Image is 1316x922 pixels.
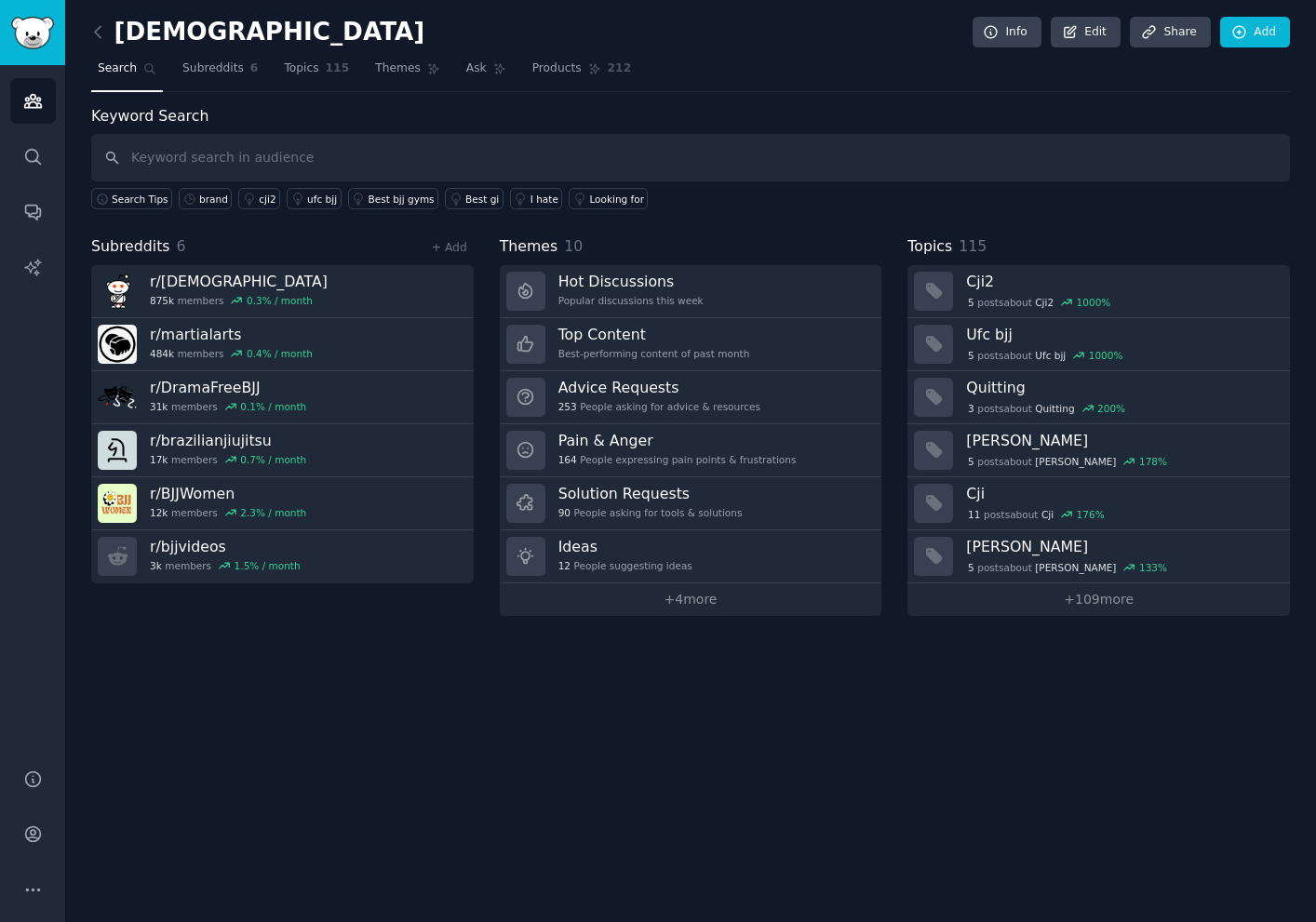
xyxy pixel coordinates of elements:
[1041,508,1054,521] span: Cji
[907,477,1290,530] a: Cji11postsaboutCji176%
[966,431,1277,450] h3: [PERSON_NAME]
[369,193,435,206] div: Best bjj gyms
[558,294,704,307] div: Popular discussions this week
[91,18,424,47] h2: [DEMOGRAPHIC_DATA]
[150,559,162,572] span: 3k
[369,54,447,92] a: Themes
[907,318,1290,371] a: Ufc bjj5postsaboutUfc bjj1000%
[558,537,692,556] h3: Ideas
[199,193,228,206] div: brand
[907,265,1290,318] a: Cji25postsaboutCji21000%
[558,378,760,397] h3: Advice Requests
[558,400,577,413] span: 253
[150,431,306,450] h3: r/ brazilianjiujitsu
[247,347,313,360] div: 0.4 % / month
[966,272,1277,291] h3: Cji2
[179,188,232,209] a: brand
[259,193,275,206] div: cji2
[530,193,558,206] div: I hate
[558,453,577,466] span: 164
[98,325,137,364] img: martialarts
[966,325,1277,344] h3: Ufc bjj
[500,530,882,583] a: Ideas12People suggesting ideas
[608,60,632,77] span: 212
[150,294,174,307] span: 875k
[907,424,1290,477] a: [PERSON_NAME]5postsabout[PERSON_NAME]178%
[91,54,163,92] a: Search
[966,484,1277,503] h3: Cji
[112,193,168,206] span: Search Tips
[966,559,1168,576] div: post s about
[500,477,882,530] a: Solution Requests90People asking for tools & solutions
[348,188,439,209] a: Best bjj gyms
[240,400,306,413] div: 0.1 % / month
[500,424,882,477] a: Pain & Anger164People expressing pain points & frustrations
[1051,17,1121,48] a: Edit
[569,188,648,209] a: Looking for
[564,237,583,255] span: 10
[150,347,174,360] span: 484k
[966,400,1127,417] div: post s about
[500,583,882,616] a: +4more
[326,60,350,77] span: 115
[1089,349,1123,362] div: 1000 %
[307,193,337,206] div: ufc bjj
[240,506,306,519] div: 2.3 % / month
[558,347,750,360] div: Best-performing content of past month
[150,506,168,519] span: 12k
[150,484,306,503] h3: r/ BJJWomen
[177,237,186,255] span: 6
[558,325,750,344] h3: Top Content
[98,484,137,523] img: BJJWomen
[966,506,1106,523] div: post s about
[968,402,974,415] span: 3
[91,371,474,424] a: r/DramaFreeBJJ31kmembers0.1% / month
[500,235,558,259] span: Themes
[91,424,474,477] a: r/brazilianjiujitsu17kmembers0.7% / month
[247,294,313,307] div: 0.3 % / month
[176,54,264,92] a: Subreddits6
[1035,455,1116,468] span: [PERSON_NAME]
[150,559,301,572] div: members
[558,484,743,503] h3: Solution Requests
[98,431,137,470] img: brazilianjiujitsu
[968,455,974,468] span: 5
[445,188,504,209] a: Best gi
[558,453,797,466] div: People expressing pain points & frustrations
[375,60,421,77] span: Themes
[907,530,1290,583] a: [PERSON_NAME]5postsabout[PERSON_NAME]133%
[966,294,1112,311] div: post s about
[1130,17,1210,48] a: Share
[150,453,168,466] span: 17k
[284,60,318,77] span: Topics
[558,400,760,413] div: People asking for advice & resources
[150,506,306,519] div: members
[150,294,328,307] div: members
[150,453,306,466] div: members
[432,241,467,254] a: + Add
[1035,349,1066,362] span: Ufc bjj
[1035,296,1054,309] span: Cji2
[250,60,259,77] span: 6
[240,453,306,466] div: 0.7 % / month
[98,272,137,311] img: bjj
[465,193,499,206] div: Best gi
[558,506,571,519] span: 90
[558,559,571,572] span: 12
[959,237,987,255] span: 115
[98,378,137,417] img: DramaFreeBJJ
[500,318,882,371] a: Top ContentBest-performing content of past month
[1220,17,1290,48] a: Add
[510,188,563,209] a: I hate
[966,378,1277,397] h3: Quitting
[91,188,172,209] button: Search Tips
[277,54,356,92] a: Topics115
[973,17,1041,48] a: Info
[1035,561,1116,574] span: [PERSON_NAME]
[466,60,487,77] span: Ask
[966,347,1124,364] div: post s about
[91,265,474,318] a: r/[DEMOGRAPHIC_DATA]875kmembers0.3% / month
[966,537,1277,556] h3: [PERSON_NAME]
[91,134,1290,181] input: Keyword search in audience
[968,561,974,574] span: 5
